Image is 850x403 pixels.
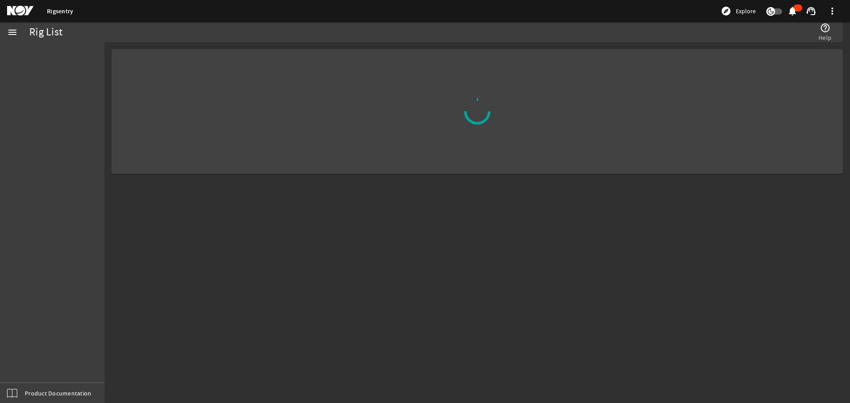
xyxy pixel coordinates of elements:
mat-icon: explore [721,6,731,16]
span: Explore [736,7,756,15]
mat-icon: support_agent [806,6,816,16]
a: Rigsentry [47,7,73,15]
span: Help [819,33,831,42]
span: Product Documentation [25,389,91,398]
div: Rig List [29,28,62,37]
mat-icon: notifications [787,6,798,16]
button: more_vert [822,0,843,22]
mat-icon: help_outline [820,23,831,33]
mat-icon: menu [7,27,18,38]
button: Explore [717,4,759,18]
